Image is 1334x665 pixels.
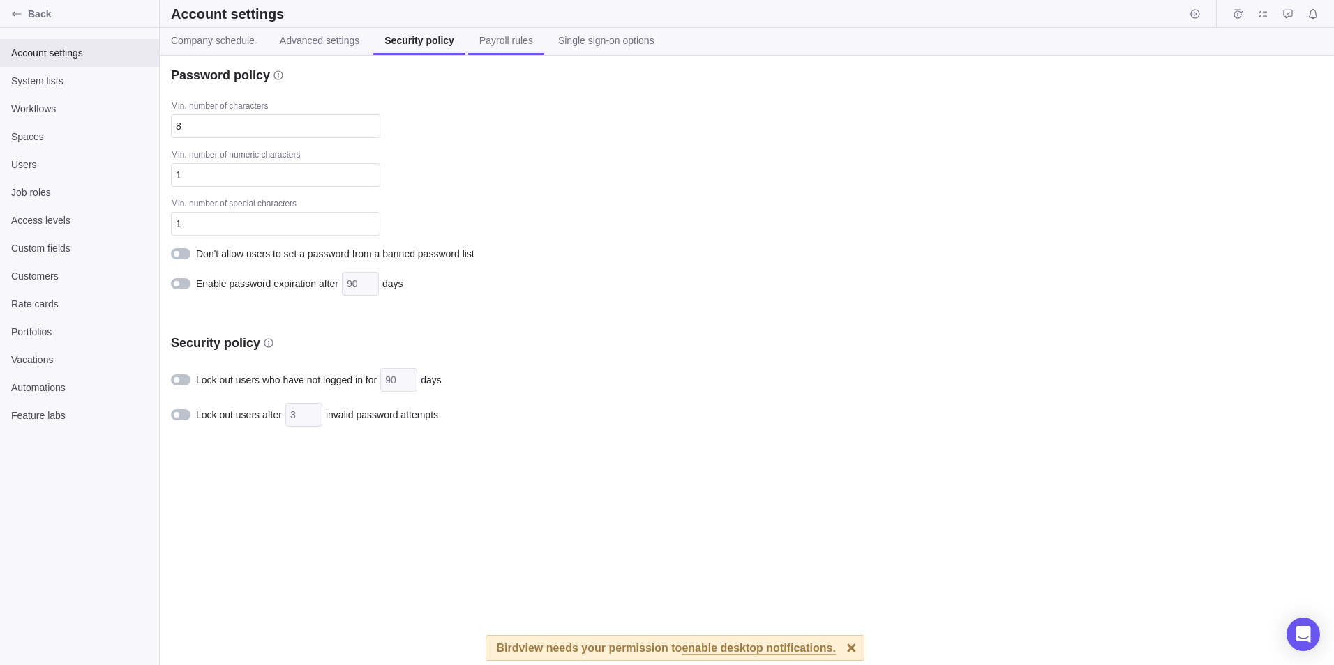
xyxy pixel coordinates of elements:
[11,158,148,171] span: Users
[382,277,403,291] span: days
[1278,4,1298,24] span: Approval requests
[171,33,255,47] span: Company schedule
[1228,4,1247,24] span: Time logs
[11,102,148,116] span: Workflows
[558,33,654,47] span: Single sign-on options
[11,185,148,199] span: Job roles
[11,408,148,422] span: Feature labs
[171,335,260,351] h3: Security policy
[28,7,153,21] span: Back
[1303,10,1323,22] a: Notifications
[421,373,442,387] span: days
[171,114,380,138] input: Min. number of characters
[280,33,359,47] span: Advanced settings
[196,408,282,422] span: Lock out users after
[11,74,148,88] span: System lists
[196,277,338,291] span: Enable password expiration after
[171,149,380,163] div: Min. number of numeric characters
[263,337,274,349] svg: info-description
[497,636,836,660] div: Birdview needs your permission to
[196,373,377,387] span: Lock out users who have not logged in for
[269,28,370,55] a: Advanced settings
[1253,10,1273,22] a: My assignments
[1287,618,1320,651] div: Open Intercom Messenger
[1278,10,1298,22] a: Approval requests
[196,247,474,261] span: Don't allow users to set a password from a banned password list
[384,33,454,47] span: Security policy
[171,198,380,212] div: Min. number of special characters
[11,353,148,367] span: Vacations
[160,28,266,55] a: Company schedule
[547,28,666,55] a: Single sign-on options
[11,269,148,283] span: Customers
[171,100,380,114] div: Min. number of characters
[1253,4,1273,24] span: My assignments
[171,212,380,236] input: Min. number of special characters
[171,4,284,24] h2: Account settings
[11,325,148,339] span: Portfolios
[171,163,380,187] input: Min. number of numeric characters
[11,241,148,255] span: Custom fields
[11,381,148,395] span: Automations
[11,297,148,311] span: Rate cards
[326,408,438,422] span: invalid password attempts
[11,46,148,60] span: Account settings
[682,643,835,655] span: enable desktop notifications.
[11,213,148,227] span: Access levels
[11,130,148,144] span: Spaces
[171,67,270,84] h3: Password policy
[479,33,533,47] span: Payroll rules
[468,28,544,55] a: Payroll rules
[1228,10,1247,22] a: Time logs
[1185,4,1205,24] span: Start timer
[273,70,284,81] svg: info-description
[373,28,465,55] a: Security policy
[1303,4,1323,24] span: Notifications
